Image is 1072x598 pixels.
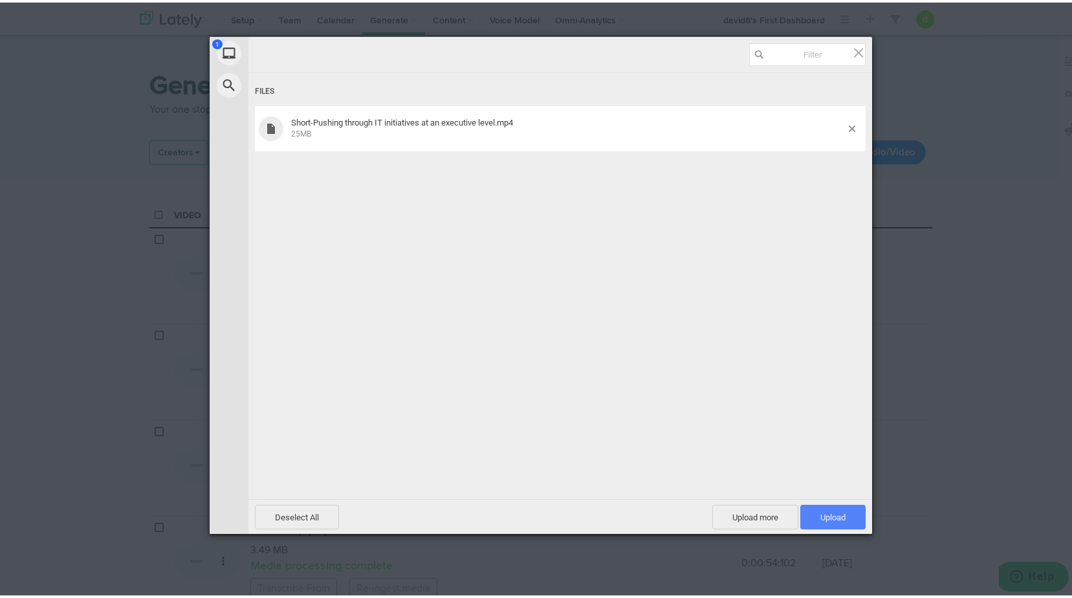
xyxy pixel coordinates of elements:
input: Filter [749,41,866,63]
span: Upload [820,510,846,520]
span: Short-Pushing through IT initiatives at an executive level.mp4 [291,115,513,125]
div: Web Search [210,67,365,99]
div: Files [255,77,866,101]
span: Click here or hit ESC to close picker [851,43,866,57]
div: Short-Pushing through IT initiatives at an executive level.mp4 [287,115,849,137]
span: Upload [800,502,866,527]
span: Deselect All [255,502,339,527]
span: 1 [212,37,223,47]
span: Upload more [712,502,798,527]
span: 25MB [291,127,311,136]
div: My Device [210,34,365,67]
span: Help [29,9,56,21]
